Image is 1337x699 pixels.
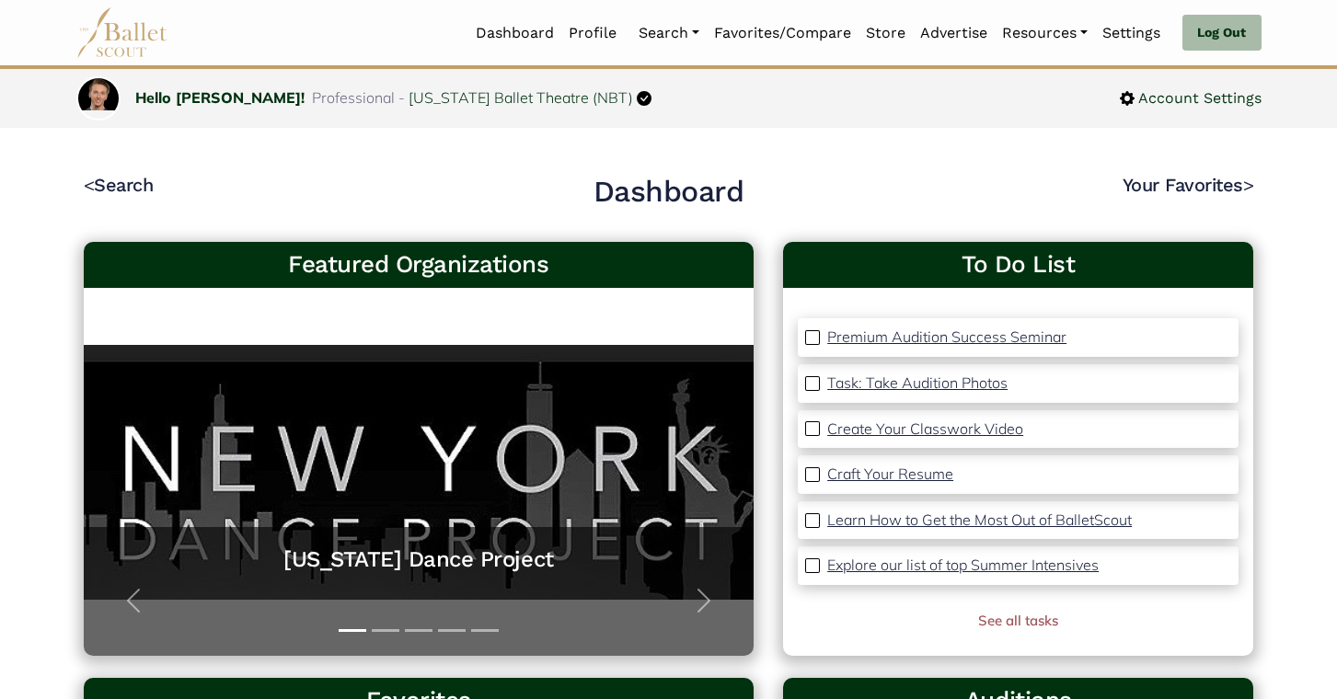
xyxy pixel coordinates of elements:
[707,14,859,52] a: Favorites/Compare
[1123,174,1254,196] a: Your Favorites>
[995,14,1095,52] a: Resources
[827,327,1066,346] p: Premium Audition Success Seminar
[827,326,1066,349] a: Premium Audition Success Seminar
[372,620,399,641] button: Slide 2
[1120,86,1262,110] a: Account Settings
[398,88,405,107] span: -
[339,620,366,641] button: Slide 1
[978,612,1058,629] a: See all tasks
[98,249,740,281] h3: Featured Organizations
[78,78,119,110] img: profile picture
[827,373,1008,392] p: Task: Take Audition Photos
[102,545,736,574] a: [US_STATE] Dance Project
[859,14,913,52] a: Store
[827,418,1023,441] a: Create Your Classwork Video
[312,88,395,107] span: Professional
[561,14,624,52] a: Profile
[798,249,1239,281] a: To Do List
[594,173,744,212] h2: Dashboard
[438,620,466,641] button: Slide 4
[1135,86,1262,110] span: Account Settings
[1095,14,1168,52] a: Settings
[913,14,995,52] a: Advertise
[631,14,707,52] a: Search
[468,14,561,52] a: Dashboard
[84,174,154,196] a: <Search
[84,173,95,196] code: <
[827,510,1132,529] p: Learn How to Get the Most Out of BalletScout
[1182,15,1261,52] a: Log Out
[827,463,953,487] a: Craft Your Resume
[827,556,1099,574] p: Explore our list of top Summer Intensives
[827,464,953,483] p: Craft Your Resume
[827,372,1008,395] a: Task: Take Audition Photos
[827,419,1023,438] p: Create Your Classwork Video
[827,554,1099,578] a: Explore our list of top Summer Intensives
[827,509,1132,533] a: Learn How to Get the Most Out of BalletScout
[1243,173,1254,196] code: >
[409,88,633,107] a: [US_STATE] Ballet Theatre (NBT)
[135,88,305,107] a: Hello [PERSON_NAME]!
[471,620,499,641] button: Slide 5
[405,620,432,641] button: Slide 3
